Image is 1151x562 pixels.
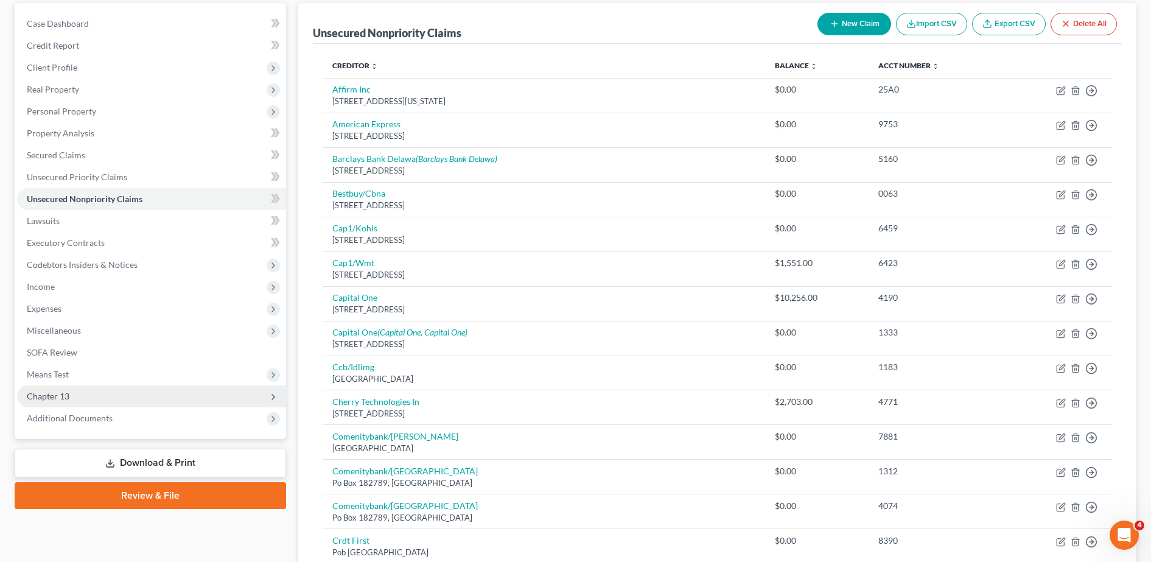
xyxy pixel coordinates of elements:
div: 9753 [878,118,993,130]
div: 1333 [878,326,993,339]
a: Case Dashboard [17,13,286,35]
div: $1,551.00 [775,257,859,269]
a: Barclays Bank Delawa(Barclays Bank Delawa) [332,153,497,164]
div: 6459 [878,222,993,234]
div: [STREET_ADDRESS][US_STATE] [332,96,755,107]
div: Unsecured Nonpriority Claims [313,26,461,40]
a: Unsecured Nonpriority Claims [17,188,286,210]
div: 4190 [878,292,993,304]
div: $0.00 [775,535,859,547]
div: 7881 [878,430,993,443]
a: Acct Number unfold_more [878,61,939,70]
span: Executory Contracts [27,237,105,248]
span: Additional Documents [27,413,113,423]
a: Executory Contracts [17,232,286,254]
span: Case Dashboard [27,18,89,29]
div: [GEOGRAPHIC_DATA] [332,443,755,454]
a: Affirm Inc [332,84,371,94]
a: Bestbuy/Cbna [332,188,385,198]
span: Personal Property [27,106,96,116]
div: [STREET_ADDRESS] [332,304,755,315]
span: Property Analysis [27,128,94,138]
div: $0.00 [775,188,859,200]
span: Miscellaneous [27,325,81,335]
i: (Barclays Bank Delawa) [416,153,497,164]
span: 4 [1135,521,1144,530]
a: SOFA Review [17,342,286,364]
a: Lawsuits [17,210,286,232]
span: SOFA Review [27,347,77,357]
a: Cap1/Kohls [332,223,377,233]
a: Balance unfold_more [775,61,817,70]
span: Expenses [27,303,61,314]
div: $0.00 [775,83,859,96]
a: Cap1/Wmt [332,258,374,268]
a: American Express [332,119,401,129]
button: Import CSV [896,13,967,35]
div: 4771 [878,396,993,408]
div: [STREET_ADDRESS] [332,234,755,246]
div: [STREET_ADDRESS] [332,339,755,350]
div: Pob [GEOGRAPHIC_DATA] [332,547,755,558]
i: unfold_more [932,63,939,70]
a: Ccb/Idlimg [332,362,374,372]
a: Comenitybank/[PERSON_NAME] [332,431,458,441]
a: Capital One [332,292,377,303]
div: Po Box 182789, [GEOGRAPHIC_DATA] [332,477,755,489]
div: [STREET_ADDRESS] [332,408,755,420]
a: Cherry Technologies In [332,396,419,407]
a: Export CSV [972,13,1046,35]
i: unfold_more [371,63,378,70]
div: $0.00 [775,153,859,165]
i: (Capital One, Capital One) [377,327,467,337]
div: [STREET_ADDRESS] [332,200,755,211]
a: Download & Print [15,449,286,477]
a: Capital One(Capital One, Capital One) [332,327,467,337]
a: Property Analysis [17,122,286,144]
div: 1312 [878,465,993,477]
div: $10,256.00 [775,292,859,304]
div: $0.00 [775,361,859,373]
a: Review & File [15,482,286,509]
span: Means Test [27,369,69,379]
div: $0.00 [775,465,859,477]
span: Lawsuits [27,216,60,226]
div: $0.00 [775,326,859,339]
span: Secured Claims [27,150,85,160]
div: $0.00 [775,118,859,130]
div: $2,703.00 [775,396,859,408]
a: Crdt First [332,535,369,546]
span: Unsecured Priority Claims [27,172,127,182]
a: Unsecured Priority Claims [17,166,286,188]
div: [STREET_ADDRESS] [332,269,755,281]
div: 5160 [878,153,993,165]
button: Delete All [1051,13,1117,35]
span: Client Profile [27,62,77,72]
div: [STREET_ADDRESS] [332,130,755,142]
a: Secured Claims [17,144,286,166]
div: $0.00 [775,430,859,443]
div: 4074 [878,500,993,512]
i: unfold_more [810,63,817,70]
span: Chapter 13 [27,391,69,401]
div: 25A0 [878,83,993,96]
div: $0.00 [775,500,859,512]
span: Income [27,281,55,292]
a: Comenitybank/[GEOGRAPHIC_DATA] [332,466,478,476]
span: Codebtors Insiders & Notices [27,259,138,270]
span: Real Property [27,84,79,94]
a: Credit Report [17,35,286,57]
span: Unsecured Nonpriority Claims [27,194,142,204]
a: Comenitybank/[GEOGRAPHIC_DATA] [332,501,478,511]
div: 0063 [878,188,993,200]
div: Po Box 182789, [GEOGRAPHIC_DATA] [332,512,755,524]
div: [GEOGRAPHIC_DATA] [332,373,755,385]
div: 1183 [878,361,993,373]
span: Credit Report [27,40,79,51]
a: Creditor unfold_more [332,61,378,70]
div: $0.00 [775,222,859,234]
div: [STREET_ADDRESS] [332,165,755,177]
button: New Claim [817,13,891,35]
iframe: Intercom live chat [1110,521,1139,550]
div: 8390 [878,535,993,547]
